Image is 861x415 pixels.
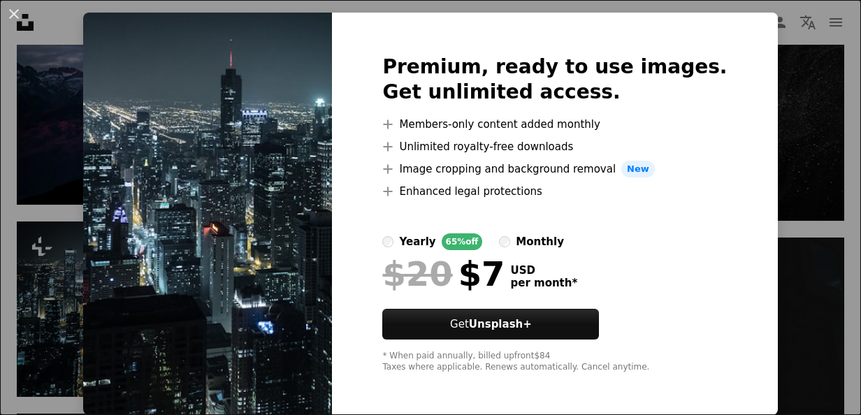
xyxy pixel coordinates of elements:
li: Unlimited royalty-free downloads [382,138,727,155]
li: Members-only content added monthly [382,116,727,133]
div: yearly [399,233,435,250]
span: USD [510,264,577,277]
div: monthly [516,233,564,250]
div: * When paid annually, billed upfront $84 Taxes where applicable. Renews automatically. Cancel any... [382,351,727,373]
div: $7 [382,256,505,292]
span: per month * [510,277,577,289]
div: 65% off [442,233,483,250]
input: yearly65%off [382,236,393,247]
span: $20 [382,256,452,292]
button: GetUnsplash+ [382,309,599,340]
li: Image cropping and background removal [382,161,727,177]
img: premium_photo-1669927131902-a64115445f0f [83,13,332,415]
h2: Premium, ready to use images. Get unlimited access. [382,54,727,105]
span: New [621,161,655,177]
strong: Unsplash+ [469,318,532,330]
li: Enhanced legal protections [382,183,727,200]
input: monthly [499,236,510,247]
